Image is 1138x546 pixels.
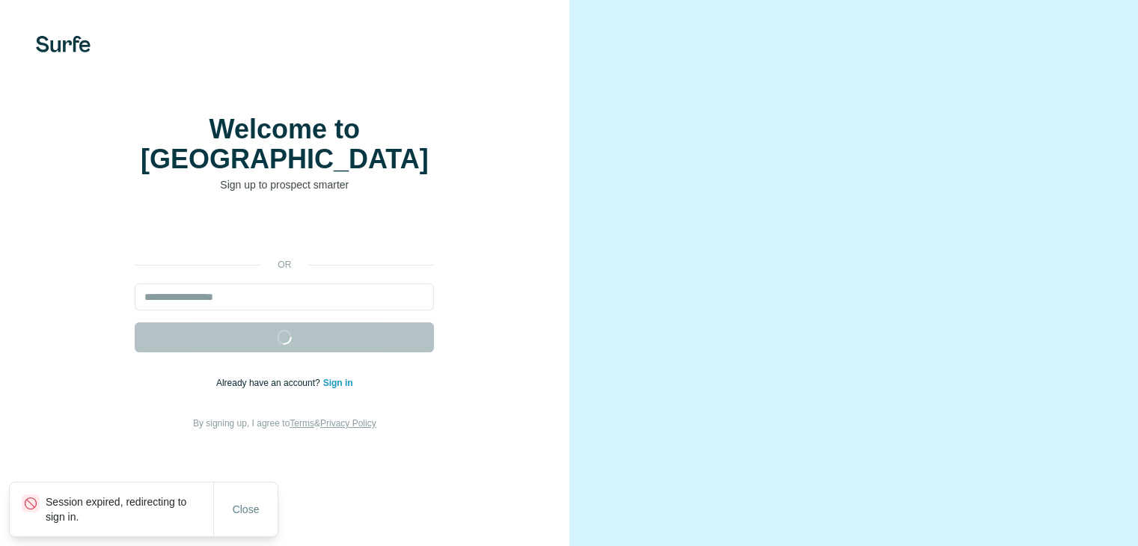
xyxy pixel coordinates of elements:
img: Surfe's logo [36,36,91,52]
p: Sign up to prospect smarter [135,177,434,192]
span: Already have an account? [216,378,323,388]
p: or [260,258,308,272]
span: By signing up, I agree to & [193,418,376,429]
button: Close [222,496,270,523]
a: Sign in [323,378,353,388]
a: Privacy Policy [320,418,376,429]
iframe: Sign in with Google Button [127,215,441,248]
h1: Welcome to [GEOGRAPHIC_DATA] [135,114,434,174]
p: Session expired, redirecting to sign in. [46,494,213,524]
a: Terms [290,418,314,429]
span: Close [233,502,260,517]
